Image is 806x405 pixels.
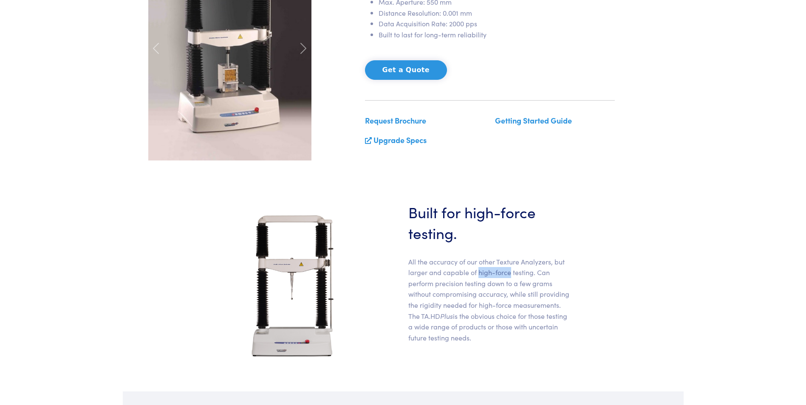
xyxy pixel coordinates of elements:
[365,115,426,126] a: Request Brochure
[379,8,615,19] li: Distance Resolution: 0.001 mm
[408,256,571,343] p: All the accuracy of our other Texture Analyzers, but larger and capable of high-force testing. Ca...
[235,201,350,371] img: ta-hd-analyzer.jpg
[408,201,571,243] h3: Built for high-force testing.
[495,115,572,126] a: Getting Started Guide
[379,18,615,29] li: Data Acquisition Rate: 2000 pps
[373,135,427,145] a: Upgrade Specs
[379,29,615,40] li: Built to last for long-term reliability
[365,60,447,80] button: Get a Quote
[440,311,453,321] span: Plus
